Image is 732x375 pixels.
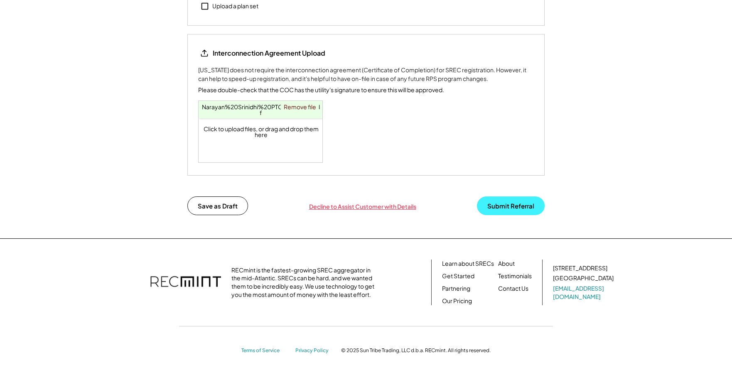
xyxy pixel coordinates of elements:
[295,347,333,354] a: Privacy Policy
[198,66,534,83] div: [US_STATE] does not require the interconnection agreement (Certificate of Completion) for SREC re...
[198,86,444,94] div: Please double-check that the COC has the utility's signature to ensure this will be approved.
[442,297,472,305] a: Our Pricing
[309,203,416,211] div: Decline to Assist Customer with Details
[553,274,614,282] div: [GEOGRAPHIC_DATA]
[281,101,319,113] a: Remove file
[498,260,515,268] a: About
[202,103,320,116] a: Narayan%20Srinidhi%20PTO%20letter.pdf
[199,101,323,162] div: Click to upload files, or drag and drop them here
[341,347,491,354] div: © 2025 Sun Tribe Trading, LLC d.b.a. RECmint. All rights reserved.
[442,260,494,268] a: Learn about SRECs
[442,272,474,280] a: Get Started
[212,2,258,10] div: Upload a plan set
[442,284,470,293] a: Partnering
[498,272,532,280] a: Testimonials
[553,284,615,301] a: [EMAIL_ADDRESS][DOMAIN_NAME]
[241,347,287,354] a: Terms of Service
[150,268,221,297] img: recmint-logotype%403x.png
[498,284,528,293] a: Contact Us
[553,264,607,272] div: [STREET_ADDRESS]
[231,266,379,299] div: RECmint is the fastest-growing SREC aggregator in the mid-Atlantic. SRECs can be hard, and we wan...
[187,196,248,215] button: Save as Draft
[213,49,325,58] div: Interconnection Agreement Upload
[477,196,545,215] button: Submit Referral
